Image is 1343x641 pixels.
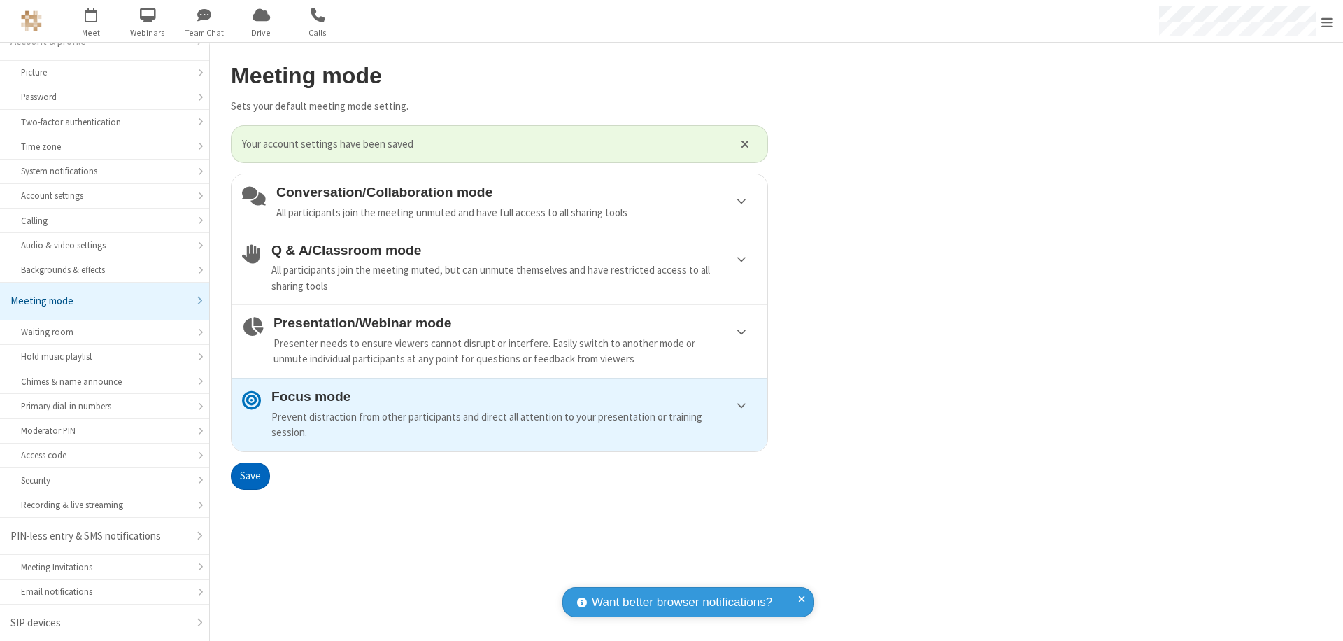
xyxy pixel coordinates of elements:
div: Prevent distraction from other participants and direct all attention to your presentation or trai... [271,409,757,441]
div: Primary dial-in numbers [21,400,188,413]
div: Moderator PIN [21,424,188,437]
div: All participants join the meeting unmuted and have full access to all sharing tools [276,205,757,221]
span: Your account settings have been saved [242,136,723,153]
div: All participants join the meeting muted, but can unmute themselves and have restricted access to ... [271,262,757,294]
iframe: Chat [1308,605,1333,631]
div: Security [21,474,188,487]
div: SIP devices [10,615,188,631]
div: Email notifications [21,585,188,598]
div: Audio & video settings [21,239,188,252]
div: PIN-less entry & SMS notifications [10,528,188,544]
span: Want better browser notifications? [592,593,772,612]
div: Meeting Invitations [21,561,188,574]
div: Picture [21,66,188,79]
div: Time zone [21,140,188,153]
div: Two-factor authentication [21,115,188,129]
span: Meet [65,27,118,39]
h4: Focus mode [271,389,757,404]
div: Waiting room [21,325,188,339]
span: Webinars [122,27,174,39]
div: Recording & live streaming [21,498,188,512]
button: Close alert [734,134,757,155]
div: Hold music playlist [21,350,188,363]
div: Password [21,90,188,104]
div: Backgrounds & effects [21,263,188,276]
div: Chimes & name announce [21,375,188,388]
img: QA Selenium DO NOT DELETE OR CHANGE [21,10,42,31]
div: Presenter needs to ensure viewers cannot disrupt or interfere. Easily switch to another mode or u... [273,336,757,367]
button: Save [231,463,270,491]
span: Team Chat [178,27,231,39]
span: Drive [235,27,287,39]
div: System notifications [21,164,188,178]
h2: Meeting mode [231,64,768,88]
h4: Q & A/Classroom mode [271,243,757,258]
span: Calls [292,27,344,39]
div: Calling [21,214,188,227]
div: Access code [21,449,188,462]
div: Account settings [21,189,188,202]
div: Meeting mode [10,293,188,309]
h4: Presentation/Webinar mode [273,316,757,330]
h4: Conversation/Collaboration mode [276,185,757,199]
p: Sets your default meeting mode setting. [231,99,768,115]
